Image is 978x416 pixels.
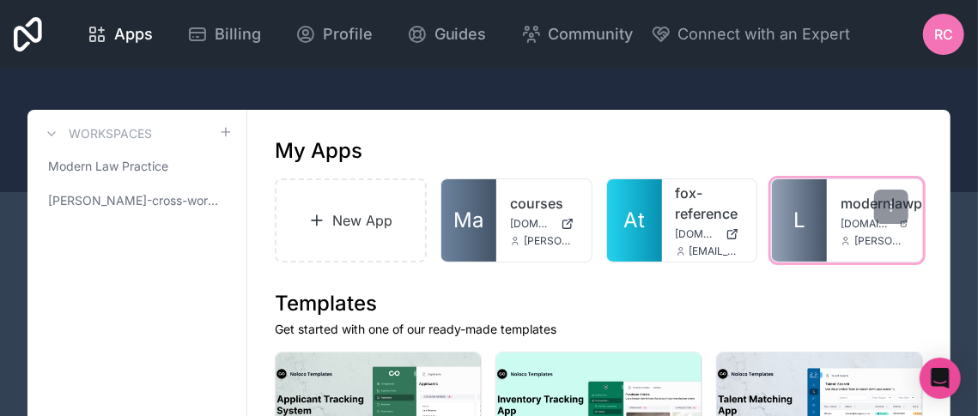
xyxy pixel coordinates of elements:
span: Guides [434,22,487,46]
div: Open Intercom Messenger [920,358,961,399]
a: Ma [441,179,496,262]
a: L [772,179,827,262]
button: Connect with an Expert [651,22,851,46]
a: Apps [73,15,167,53]
span: [PERSON_NAME][EMAIL_ADDRESS][DOMAIN_NAME] [854,234,908,248]
a: [DOMAIN_NAME] [510,217,578,231]
span: L [793,207,805,234]
a: [PERSON_NAME]-cross-workspace [41,185,233,216]
span: RC [934,24,953,45]
span: [PERSON_NAME]-cross-workspace [48,192,219,209]
span: Billing [215,22,261,46]
a: Modern Law Practice [41,151,233,182]
a: Guides [393,15,501,53]
h1: Templates [275,290,923,317]
span: Profile [323,22,373,46]
span: At [623,207,645,234]
span: Apps [114,22,153,46]
a: courses [510,193,578,214]
a: At [607,179,662,262]
a: Workspaces [41,124,152,144]
a: Profile [282,15,386,53]
a: modernlawpractice [841,193,908,214]
span: Community [549,22,634,46]
span: Connect with an Expert [678,22,851,46]
span: [PERSON_NAME][EMAIL_ADDRESS][DOMAIN_NAME] [524,234,578,248]
span: [DOMAIN_NAME] [841,217,893,231]
span: Ma [453,207,483,234]
p: Get started with one of our ready-made templates [275,321,923,338]
span: [DOMAIN_NAME] [510,217,554,231]
a: fox-reference [676,183,744,224]
a: [DOMAIN_NAME] [676,227,744,241]
a: [DOMAIN_NAME] [841,217,908,231]
span: [EMAIL_ADDRESS][DOMAIN_NAME] [689,244,744,258]
a: Community [507,15,647,53]
a: Billing [173,15,275,53]
span: [DOMAIN_NAME] [676,227,720,241]
h1: My Apps [275,137,362,165]
h3: Workspaces [69,125,152,142]
span: Modern Law Practice [48,158,168,175]
a: New App [275,178,427,262]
